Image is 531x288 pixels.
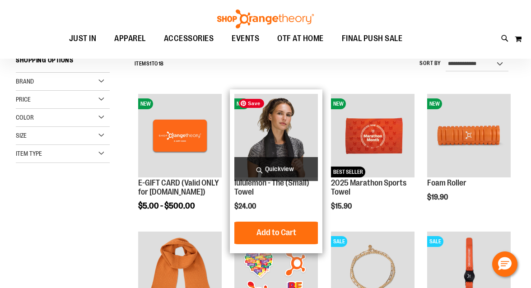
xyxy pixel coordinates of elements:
span: JUST IN [69,28,97,49]
strong: Shopping Options [16,52,110,73]
span: FINAL PUSH SALE [342,28,403,49]
img: Foam Roller [427,94,511,177]
a: FINAL PUSH SALE [333,28,412,49]
a: JUST IN [60,28,106,49]
span: $5.00 - $500.00 [138,201,195,210]
span: 1 [149,60,152,67]
div: product [230,89,322,253]
div: product [326,89,419,233]
a: EVENTS [223,28,268,49]
a: APPAREL [105,28,155,49]
span: Brand [16,78,34,85]
span: NEW [234,98,249,109]
button: Hello, have a question? Let’s chat. [492,251,517,277]
span: Add to Cart [256,228,296,237]
span: $24.00 [234,202,257,210]
a: ACCESSORIES [155,28,223,49]
img: lululemon - The (Small) Towel [234,94,318,177]
span: $15.90 [331,202,353,210]
h2: Items to [135,57,164,71]
div: product [134,89,226,233]
span: Save [239,99,264,108]
span: $19.90 [427,193,449,201]
span: Size [16,132,27,139]
a: Foam Roller [427,178,466,187]
a: E-GIFT CARD (Valid ONLY for [DOMAIN_NAME]) [138,178,219,196]
span: SALE [427,236,443,247]
span: OTF AT HOME [277,28,324,49]
img: 2025 Marathon Sports Towel [331,94,415,177]
span: EVENTS [232,28,259,49]
span: APPAREL [114,28,146,49]
span: SALE [331,236,347,247]
span: Item Type [16,150,42,157]
a: OTF AT HOME [268,28,333,49]
a: lululemon - The (Small) TowelNEW [234,94,318,179]
a: E-GIFT CARD (Valid ONLY for ShopOrangetheory.com)NEW [138,94,222,179]
img: Shop Orangetheory [216,9,315,28]
span: Price [16,96,31,103]
img: E-GIFT CARD (Valid ONLY for ShopOrangetheory.com) [138,94,222,177]
label: Sort By [419,60,441,67]
div: product [423,89,515,224]
button: Add to Cart [227,222,326,244]
a: 2025 Marathon Sports TowelNEWBEST SELLER [331,94,415,179]
span: NEW [331,98,346,109]
a: Foam RollerNEW [427,94,511,179]
a: 2025 Marathon Sports Towel [331,178,406,196]
span: ACCESSORIES [164,28,214,49]
a: Quickview [234,157,318,181]
span: BEST SELLER [331,167,365,177]
span: 18 [158,60,164,67]
span: Color [16,114,34,121]
a: lululemon - The (Small) Towel [234,178,309,196]
span: NEW [427,98,442,109]
span: NEW [138,98,153,109]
